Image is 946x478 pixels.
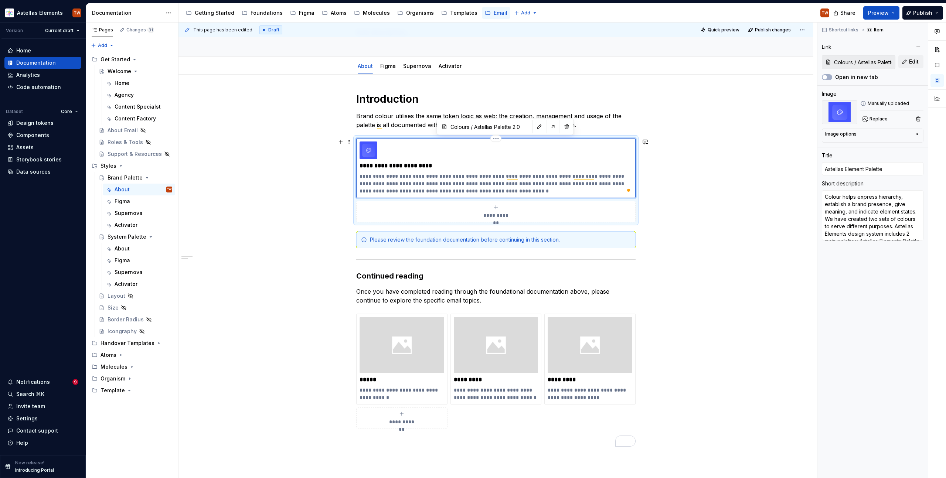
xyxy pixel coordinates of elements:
div: Organisms [406,9,434,17]
a: About [358,63,373,69]
span: Publish [913,9,932,17]
button: Shortcut links [820,25,862,35]
div: **** **** **** **** ****To enrich screen reader interactions, please activate Accessibility in Gr... [356,138,636,198]
button: Image options [825,131,920,140]
div: Invite team [16,403,45,410]
div: About [355,58,376,74]
div: Molecules [89,361,175,373]
a: Components [4,129,81,141]
div: Notifications [16,378,50,386]
span: Core [61,109,72,115]
span: Add [98,42,107,48]
h1: Introduction [356,92,636,106]
span: Publish changes [755,27,791,33]
div: Home [16,47,31,54]
button: Preview [863,6,899,20]
div: Template [89,385,175,396]
div: Home [115,79,129,87]
a: Content Factory [103,113,175,124]
div: Image [822,90,837,98]
div: TW [821,10,828,16]
div: Atoms [89,349,175,361]
img: 32956d00-615c-4c7c-9e71-2097687a8cdf.png [360,141,377,159]
a: Activator [103,219,175,231]
div: TW [167,186,171,193]
button: Edit [898,55,923,68]
div: Organism [89,373,175,385]
button: Quick preview [698,25,743,35]
div: Contact support [16,427,58,434]
img: 2d330cdd-abf7-434d-8aa7-918bfe434cd5.png [548,317,632,373]
span: Preview [868,9,889,17]
div: Welcome [108,68,131,75]
div: Analytics [16,71,40,79]
label: Open in new tab [835,74,878,81]
div: Border Radius [108,316,144,323]
a: Border Radius [96,314,175,325]
a: About Email [96,124,175,136]
button: Core [58,106,81,117]
a: Icongraphy [96,325,175,337]
a: Home [103,77,175,89]
div: Supernova [400,58,434,74]
div: Components [16,132,49,139]
p: New release! [15,460,44,466]
div: Support & Resources [108,150,162,158]
button: Help [4,437,81,449]
div: Design tokens [16,119,54,127]
span: Replace [870,116,888,122]
a: Email [482,7,510,19]
a: Getting Started [183,7,237,19]
div: Email [494,9,507,17]
a: Figma [287,7,317,19]
div: Molecules [363,9,390,17]
div: Page tree [89,54,175,396]
div: Dataset [6,109,23,115]
div: Please review the foundation documentation before continuing in this section. [370,236,631,243]
div: Documentation [92,9,162,17]
a: Atoms [319,7,350,19]
span: Draft [268,27,279,33]
div: Activator [115,221,137,229]
p: Brand colour utilises the same token logic as web; the creation, management and usage of the pale... [356,112,636,129]
div: Code automation [16,83,61,91]
div: Layout [108,292,125,300]
div: Roles & Tools [108,139,143,146]
a: Invite team [4,400,81,412]
div: Figma [115,257,130,264]
a: Layout [96,290,175,302]
a: AboutTW [103,184,175,195]
h3: Continued reading [356,271,636,281]
div: Image options [825,131,857,137]
div: TW [74,10,80,16]
a: Figma [103,255,175,266]
button: Contact support [4,425,81,437]
div: Supernova [115,269,143,276]
div: Title [822,152,833,159]
div: Figma [299,9,314,17]
div: Supernova [115,209,143,217]
span: 31 [147,27,154,33]
button: Replace [860,114,891,124]
div: Agency [115,91,134,99]
a: Agency [103,89,175,101]
a: Figma [103,195,175,207]
div: Organism [101,375,125,382]
button: Search ⌘K [4,388,81,400]
a: Data sources [4,166,81,178]
button: Add [89,40,116,51]
div: Astellas Elements [17,9,63,17]
div: Settings [16,415,38,422]
div: Page tree [183,6,510,20]
button: Publish [902,6,943,20]
div: Styles [89,160,175,172]
a: Figma [380,63,396,69]
div: About [115,186,130,193]
a: Supernova [403,63,431,69]
textarea: Colour helps express hierarchy, establish a brand presence, give meaning, and indicate element st... [822,190,923,240]
img: 1eee252f-5a42-41b9-970d-c73437dbdfe3.png [454,317,538,373]
span: Edit [909,58,919,65]
div: Short description [822,180,864,187]
a: Supernova [103,266,175,278]
span: This page has been edited. [193,27,253,33]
